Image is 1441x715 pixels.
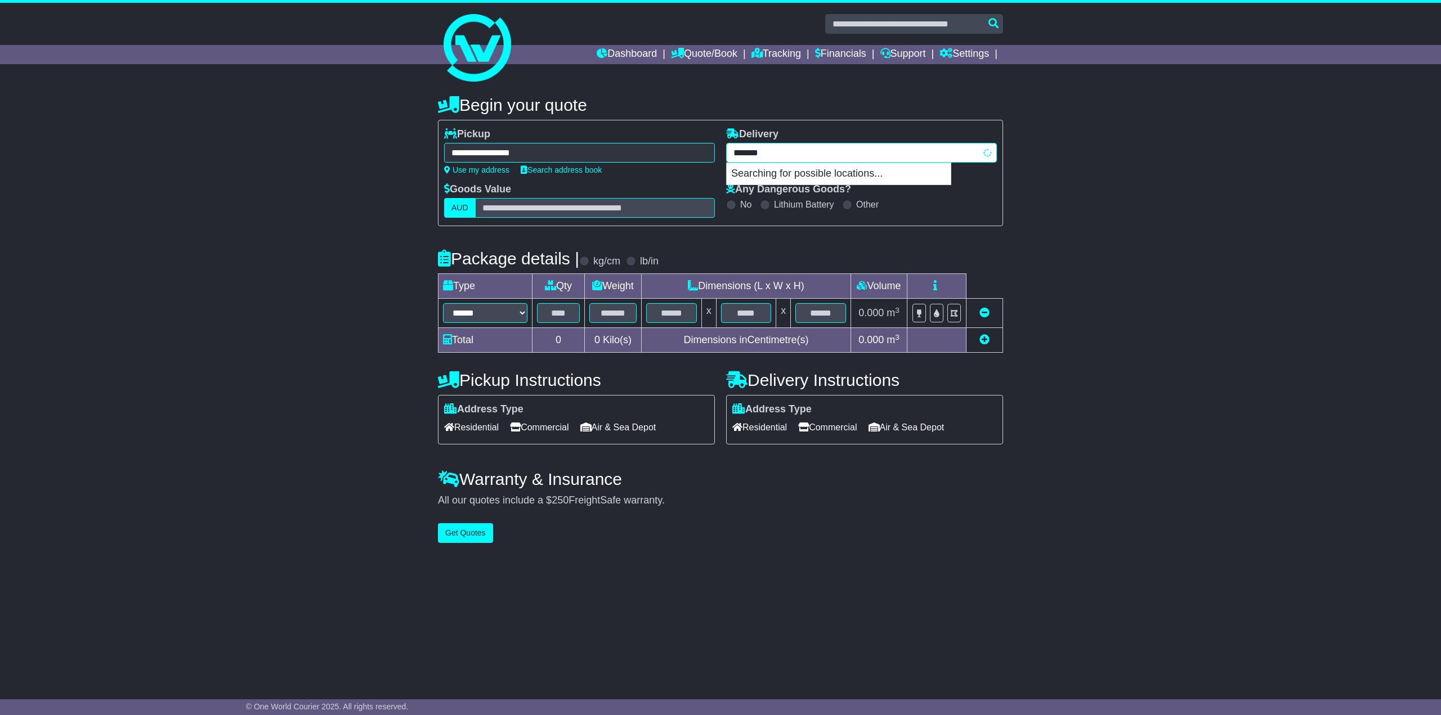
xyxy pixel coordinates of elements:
[438,328,532,353] td: Total
[869,419,945,436] span: Air & Sea Depot
[727,163,951,185] p: Searching for possible locations...
[895,306,899,314] sup: 3
[774,199,834,210] label: Lithium Battery
[597,45,657,64] a: Dashboard
[726,128,778,141] label: Delivery
[521,165,602,174] a: Search address book
[751,45,801,64] a: Tracking
[701,299,716,328] td: x
[438,494,1003,507] div: All our quotes include a $ FreightSafe warranty.
[887,334,899,345] span: m
[880,45,926,64] a: Support
[438,249,579,268] h4: Package details |
[740,199,751,210] label: No
[671,45,737,64] a: Quote/Book
[438,371,715,389] h4: Pickup Instructions
[585,274,642,299] td: Weight
[444,419,499,436] span: Residential
[895,333,899,341] sup: 3
[552,494,569,506] span: 250
[776,299,791,328] td: x
[444,198,476,218] label: AUD
[858,307,884,318] span: 0.000
[438,96,1003,114] h4: Begin your quote
[438,470,1003,488] h4: Warranty & Insurance
[979,334,990,345] a: Add new item
[979,307,990,318] a: Remove this item
[593,255,620,268] label: kg/cm
[438,523,493,543] button: Get Quotes
[444,183,511,196] label: Goods Value
[444,128,490,141] label: Pickup
[726,183,851,196] label: Any Dangerous Goods?
[641,274,851,299] td: Dimensions (L x W x H)
[732,419,787,436] span: Residential
[444,403,523,416] label: Address Type
[532,328,585,353] td: 0
[532,274,585,299] td: Qty
[726,371,1003,389] h4: Delivery Instructions
[444,165,509,174] a: Use my address
[438,274,532,299] td: Type
[585,328,642,353] td: Kilo(s)
[887,307,899,318] span: m
[856,199,879,210] label: Other
[732,403,812,416] label: Address Type
[858,334,884,345] span: 0.000
[815,45,866,64] a: Financials
[641,328,851,353] td: Dimensions in Centimetre(s)
[851,274,907,299] td: Volume
[640,255,659,268] label: lb/in
[726,143,997,163] typeahead: Please provide city
[798,419,857,436] span: Commercial
[594,334,600,345] span: 0
[246,702,409,711] span: © One World Courier 2025. All rights reserved.
[580,419,656,436] span: Air & Sea Depot
[510,419,569,436] span: Commercial
[939,45,989,64] a: Settings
